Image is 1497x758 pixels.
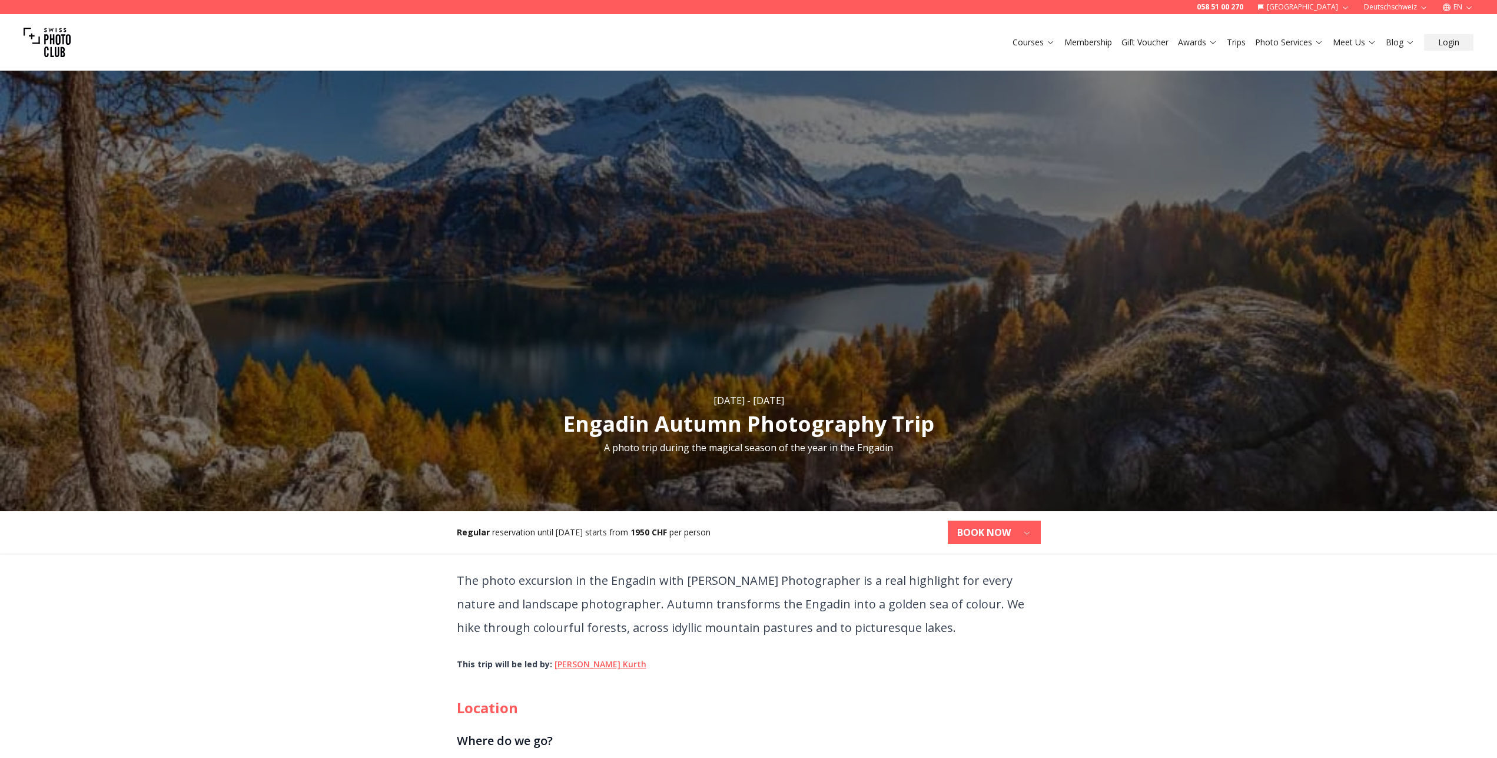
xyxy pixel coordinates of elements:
[1008,34,1060,51] button: Courses
[1333,37,1376,48] a: Meet Us
[957,525,1011,539] b: BOOK NOW
[630,527,667,538] b: 1950 CHF
[1222,34,1250,51] button: Trips
[669,527,711,538] span: per person
[1227,37,1246,48] a: Trips
[492,527,628,538] span: reservation until [DATE] starts from
[1178,37,1217,48] a: Awards
[713,393,784,408] div: [DATE] - [DATE]
[457,731,1041,750] h3: Where do we go?
[1250,34,1328,51] button: Photo Services
[1255,37,1323,48] a: Photo Services
[457,699,1041,717] h2: Location
[1173,34,1222,51] button: Awards
[1121,37,1169,48] a: Gift Voucher
[1117,34,1173,51] button: Gift Voucher
[457,527,490,538] b: Regular
[24,19,71,66] img: Swiss photo club
[1197,2,1243,12] a: 058 51 00 270
[1381,34,1419,51] button: Blog
[555,658,646,670] a: [PERSON_NAME] Kurth
[1064,37,1112,48] a: Membership
[1386,37,1415,48] a: Blog
[1013,37,1055,48] a: Courses
[457,658,552,670] b: This trip will be led by :
[1328,34,1381,51] button: Meet Us
[563,412,934,436] h1: Engadin Autumn Photography Trip
[457,569,1041,640] p: The photo excursion in the Engadin with [PERSON_NAME] Photographer is a real highlight for every ...
[1060,34,1117,51] button: Membership
[948,521,1041,544] button: BOOK NOW
[1424,34,1473,51] button: Login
